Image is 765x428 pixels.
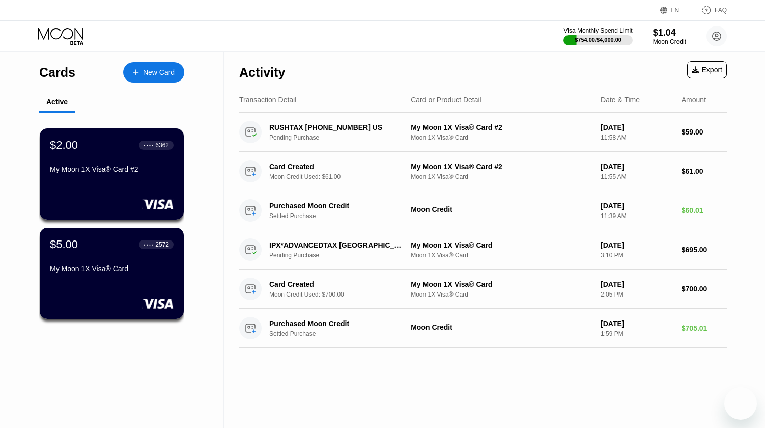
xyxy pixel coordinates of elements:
div: Moon Credit [653,38,686,45]
div: $2.00● ● ● ●6362My Moon 1X Visa® Card #2 [40,128,184,220]
div: Settled Purchase [269,212,416,220]
div: Purchased Moon CreditSettled PurchaseMoon Credit[DATE]1:59 PM$705.01 [239,309,727,348]
div: Card Created [269,280,406,288]
div: [DATE] [601,280,673,288]
div: $705.01 [682,324,727,332]
div: [DATE] [601,123,673,131]
div: Date & Time [601,96,640,104]
div: 2:05 PM [601,291,673,298]
div: 2572 [155,241,169,248]
div: EN [660,5,691,15]
div: Moon Credit Used: $61.00 [269,173,416,180]
div: 11:58 AM [601,134,673,141]
div: RUSHTAX [PHONE_NUMBER] US [269,123,406,131]
div: IPX*ADVANCEDTAX [GEOGRAPHIC_DATA] US [269,241,406,249]
div: 11:55 AM [601,173,673,180]
div: Active [46,98,68,106]
div: Export [687,61,727,78]
div: Activity [239,65,285,80]
div: RUSHTAX [PHONE_NUMBER] USPending PurchaseMy Moon 1X Visa® Card #2Moon 1X Visa® Card[DATE]11:58 AM... [239,113,727,152]
div: Card CreatedMoon Credit Used: $61.00My Moon 1X Visa® Card #2Moon 1X Visa® Card[DATE]11:55 AM$61.00 [239,152,727,191]
div: New Card [143,68,175,77]
div: New Card [123,62,184,83]
div: My Moon 1X Visa® Card #2 [411,123,592,131]
div: FAQ [715,7,727,14]
div: IPX*ADVANCEDTAX [GEOGRAPHIC_DATA] USPending PurchaseMy Moon 1X Visa® CardMoon 1X Visa® Card[DATE]... [239,230,727,270]
div: My Moon 1X Visa® Card [411,280,592,288]
div: Card CreatedMoon Credit Used: $700.00My Moon 1X Visa® CardMoon 1X Visa® Card[DATE]2:05 PM$700.00 [239,270,727,309]
div: $754.00 / $4,000.00 [575,37,621,43]
div: $695.00 [682,246,727,254]
div: Moon 1X Visa® Card [411,252,592,259]
div: $1.04 [653,28,686,38]
div: [DATE] [601,163,673,171]
div: 6362 [155,142,169,149]
div: Visa Monthly Spend Limit [563,27,632,34]
div: $61.00 [682,167,727,175]
div: My Moon 1X Visa® Card #2 [50,165,174,173]
div: $5.00 [50,238,78,251]
div: Pending Purchase [269,252,416,259]
div: $60.01 [682,206,727,215]
div: $59.00 [682,128,727,136]
div: My Moon 1X Visa® Card [50,264,174,273]
div: Card or Product Detail [411,96,481,104]
div: Card Created [269,163,406,171]
div: $5.00● ● ● ●2572My Moon 1X Visa® Card [40,228,184,319]
div: $2.00 [50,139,78,152]
iframe: Button to launch messaging window [724,387,757,420]
div: 1:59 PM [601,330,673,337]
div: $700.00 [682,285,727,293]
div: [DATE] [601,319,673,328]
div: [DATE] [601,241,673,249]
div: ● ● ● ● [144,243,154,246]
div: Export [692,66,722,74]
div: Moon Credit Used: $700.00 [269,291,416,298]
div: Visa Monthly Spend Limit$754.00/$4,000.00 [563,27,632,45]
div: Cards [39,65,75,80]
div: EN [671,7,679,14]
div: $1.04Moon Credit [653,28,686,45]
div: Purchased Moon Credit [269,319,406,328]
div: Purchased Moon Credit [269,202,406,210]
div: Settled Purchase [269,330,416,337]
div: FAQ [691,5,727,15]
div: [DATE] [601,202,673,210]
div: Moon 1X Visa® Card [411,291,592,298]
div: Moon 1X Visa® Card [411,134,592,141]
div: Transaction Detail [239,96,296,104]
div: 11:39 AM [601,212,673,220]
div: Pending Purchase [269,134,416,141]
div: ● ● ● ● [144,144,154,147]
div: Moon Credit [411,323,592,331]
div: Moon Credit [411,205,592,213]
div: My Moon 1X Visa® Card [411,241,592,249]
div: Moon 1X Visa® Card [411,173,592,180]
div: 3:10 PM [601,252,673,259]
div: Purchased Moon CreditSettled PurchaseMoon Credit[DATE]11:39 AM$60.01 [239,191,727,230]
div: My Moon 1X Visa® Card #2 [411,163,592,171]
div: Amount [682,96,706,104]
